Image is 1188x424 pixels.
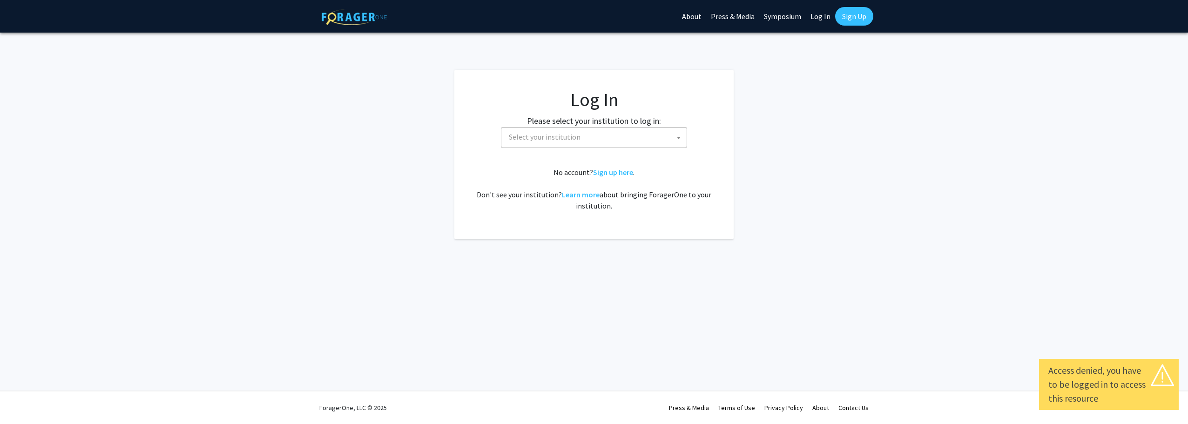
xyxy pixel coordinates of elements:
[473,167,715,211] div: No account? . Don't see your institution? about bringing ForagerOne to your institution.
[505,128,687,147] span: Select your institution
[319,391,387,424] div: ForagerOne, LLC © 2025
[473,88,715,111] h1: Log In
[501,127,687,148] span: Select your institution
[1048,363,1169,405] div: Access denied, you have to be logged in to access this resource
[835,7,873,26] a: Sign Up
[812,404,829,412] a: About
[764,404,803,412] a: Privacy Policy
[838,404,869,412] a: Contact Us
[509,132,580,141] span: Select your institution
[669,404,709,412] a: Press & Media
[527,114,661,127] label: Please select your institution to log in:
[322,9,387,25] img: ForagerOne Logo
[593,168,633,177] a: Sign up here
[562,190,600,199] a: Learn more about bringing ForagerOne to your institution
[718,404,755,412] a: Terms of Use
